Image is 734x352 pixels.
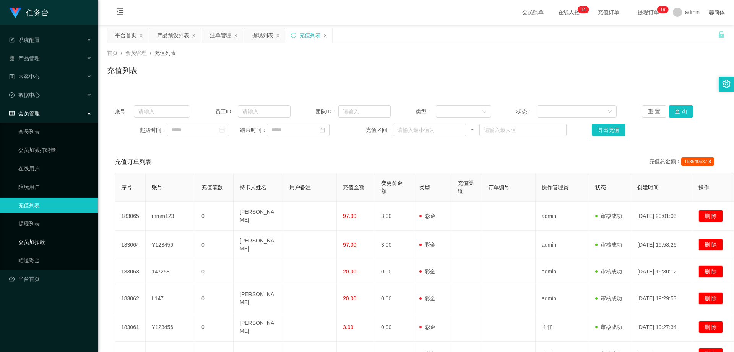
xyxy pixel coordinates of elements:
span: 团队ID： [315,108,338,116]
i: 图标: setting [722,80,731,88]
td: 0 [195,284,234,313]
span: 充值渠道 [458,180,474,194]
sup: 19 [657,6,668,13]
td: [PERSON_NAME] [234,202,283,231]
a: 陪玩用户 [18,179,92,195]
i: 图标: check-circle-o [9,92,15,98]
span: 序号 [121,184,132,190]
td: 0 [195,202,234,231]
img: logo.9652507e.png [9,8,21,18]
td: 0 [195,259,234,284]
td: 0 [195,313,234,342]
div: 平台首页 [115,28,136,43]
span: 3.00 [343,324,353,330]
span: 20.00 [343,269,356,275]
td: 147258 [146,259,195,284]
td: 0.00 [375,284,413,313]
span: 起始时间： [140,126,167,134]
button: 查 询 [669,105,693,118]
a: 赠送彩金 [18,253,92,268]
span: 操作管理员 [542,184,568,190]
span: 提现订单 [634,10,663,15]
span: ~ [466,126,479,134]
td: [DATE] 19:30:12 [631,259,692,284]
td: admin [536,231,589,259]
i: 图标: down [607,109,612,115]
input: 请输入 [134,105,190,118]
span: 充值金额 [343,184,364,190]
td: admin [536,284,589,313]
a: 会员加扣款 [18,234,92,250]
span: 97.00 [343,213,356,219]
span: / [150,50,151,56]
td: 183063 [115,259,146,284]
span: 97.00 [343,242,356,248]
span: 彩金 [419,213,435,219]
span: 用户备注 [289,184,311,190]
td: 183065 [115,202,146,231]
span: 会员管理 [9,110,40,116]
h1: 充值列表 [107,65,138,76]
p: 9 [663,6,666,13]
td: 0 [195,231,234,259]
i: 图标: menu-fold [107,0,133,25]
span: 彩金 [419,242,435,248]
input: 请输入 [238,105,291,118]
span: 充值区间： [366,126,393,134]
i: 图标: table [9,111,15,116]
span: 20.00 [343,295,356,301]
div: 充值总金额： [649,157,717,167]
button: 导出充值 [592,124,625,136]
input: 请输入 [338,105,391,118]
i: 图标: calendar [219,127,225,133]
span: 操作 [698,184,709,190]
td: [DATE] 20:01:03 [631,202,692,231]
span: 158640637.8 [681,157,714,166]
span: 审核成功 [595,213,622,219]
i: 图标: close [139,33,143,38]
span: 在线人数 [554,10,583,15]
i: 图标: form [9,37,15,43]
a: 提现列表 [18,216,92,231]
td: 0.00 [375,313,413,342]
input: 请输入最小值为 [393,124,466,136]
span: 彩金 [419,295,435,301]
i: 图标: unlock [718,31,725,38]
span: 持卡人姓名 [240,184,266,190]
button: 删 除 [698,321,723,333]
span: 内容中心 [9,74,40,80]
span: / [121,50,122,56]
a: 任务台 [9,9,49,15]
span: 审核成功 [595,324,622,330]
input: 请输入最大值 [479,124,567,136]
span: 类型： [416,108,436,116]
span: 充值订单列表 [115,157,151,167]
i: 图标: sync [291,33,296,38]
td: Y123456 [146,231,195,259]
td: [PERSON_NAME] [234,231,283,259]
button: 删 除 [698,265,723,278]
p: 4 [583,6,586,13]
span: 系统配置 [9,37,40,43]
td: Y123456 [146,313,195,342]
i: 图标: global [709,10,714,15]
span: 充值列表 [154,50,176,56]
span: 充值笔数 [201,184,223,190]
div: 充值列表 [299,28,321,43]
span: 账号： [115,108,134,116]
a: 图标: dashboard平台首页 [9,271,92,287]
td: [DATE] 19:29:53 [631,284,692,313]
span: 结束时间： [240,126,267,134]
span: 审核成功 [595,242,622,248]
i: 图标: down [482,109,487,115]
span: 会员管理 [125,50,147,56]
a: 在线用户 [18,161,92,176]
i: 图标: calendar [320,127,325,133]
span: 变更前金额 [381,180,403,194]
td: [PERSON_NAME] [234,313,283,342]
sup: 14 [578,6,589,13]
span: 充值订单 [594,10,623,15]
td: [DATE] 19:58:26 [631,231,692,259]
button: 删 除 [698,210,723,222]
span: 状态： [516,108,538,116]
